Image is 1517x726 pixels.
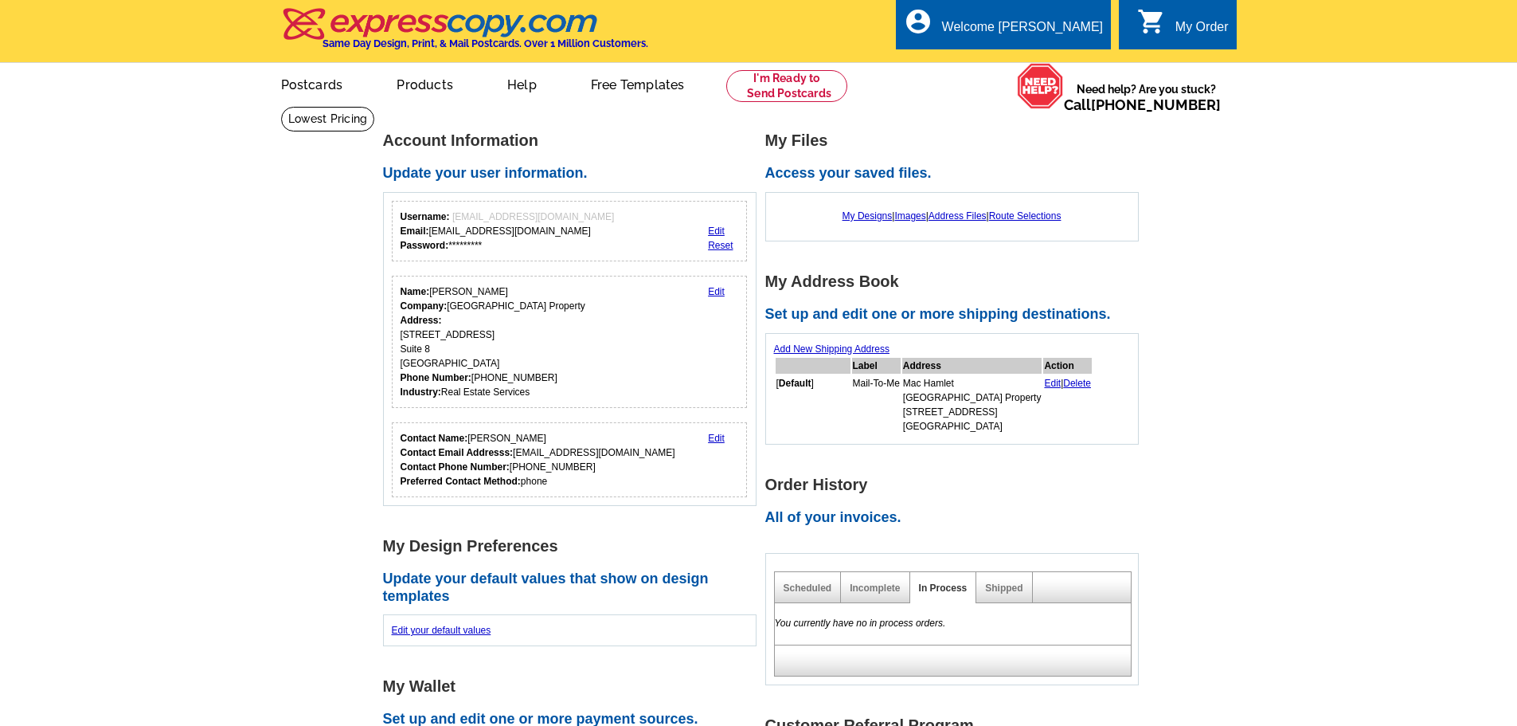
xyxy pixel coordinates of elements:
[401,300,448,312] strong: Company:
[401,211,450,222] strong: Username:
[482,65,562,102] a: Help
[919,583,968,594] a: In Process
[902,358,1042,374] th: Address
[281,19,648,49] a: Same Day Design, Print, & Mail Postcards. Over 1 Million Customers.
[383,538,765,555] h1: My Design Preferences
[784,583,832,594] a: Scheduled
[774,201,1130,231] div: | | |
[401,461,510,473] strong: Contact Phone Number:
[1064,81,1229,113] span: Need help? Are you stuck?
[765,132,1148,149] h1: My Files
[401,372,471,383] strong: Phone Number:
[1044,378,1061,389] a: Edit
[392,422,748,497] div: Who should we contact regarding order issues?
[775,618,946,629] em: You currently have no in process orders.
[904,7,932,36] i: account_circle
[383,132,765,149] h1: Account Information
[401,431,675,489] div: [PERSON_NAME] [EMAIL_ADDRESS][DOMAIN_NAME] [PHONE_NUMBER] phone
[383,678,765,695] h1: My Wallet
[1175,20,1229,42] div: My Order
[401,240,449,251] strong: Password:
[1091,96,1221,113] a: [PHONE_NUMBER]
[765,509,1148,527] h2: All of your invoices.
[401,447,514,458] strong: Contact Email Addresss:
[392,276,748,408] div: Your personal details.
[401,476,521,487] strong: Preferred Contact Method:
[392,625,491,636] a: Edit your default values
[452,211,614,222] span: [EMAIL_ADDRESS][DOMAIN_NAME]
[1064,96,1221,113] span: Call
[392,201,748,261] div: Your login information.
[929,210,987,222] a: Address Files
[1137,18,1229,37] a: shopping_cart My Order
[256,65,369,102] a: Postcards
[401,315,442,326] strong: Address:
[779,378,811,389] b: Default
[401,387,441,398] strong: Industry:
[852,358,901,374] th: Label
[371,65,479,102] a: Products
[989,210,1062,222] a: Route Selections
[401,286,430,297] strong: Name:
[1137,7,1166,36] i: shopping_cart
[850,583,900,594] a: Incomplete
[708,226,725,237] a: Edit
[708,433,725,444] a: Edit
[401,285,585,399] div: [PERSON_NAME] [GEOGRAPHIC_DATA] Property [STREET_ADDRESS] Suite 8 [GEOGRAPHIC_DATA] [PHONE_NUMBER...
[942,20,1103,42] div: Welcome [PERSON_NAME]
[843,210,893,222] a: My Designs
[1043,375,1092,434] td: |
[765,273,1148,290] h1: My Address Book
[765,306,1148,324] h2: Set up and edit one or more shipping destinations.
[902,375,1042,434] td: Mac Hamlet [GEOGRAPHIC_DATA] Property [STREET_ADDRESS] [GEOGRAPHIC_DATA]
[776,375,850,434] td: [ ]
[323,37,648,49] h4: Same Day Design, Print, & Mail Postcards. Over 1 Million Customers.
[383,571,765,605] h2: Update your default values that show on design templates
[985,583,1022,594] a: Shipped
[565,65,710,102] a: Free Templates
[1043,358,1092,374] th: Action
[774,343,889,355] a: Add New Shipping Address
[1017,63,1064,109] img: help
[765,477,1148,493] h1: Order History
[708,240,733,251] a: Reset
[894,210,925,222] a: Images
[401,226,429,237] strong: Email:
[852,375,901,434] td: Mail-To-Me
[1063,378,1091,389] a: Delete
[401,433,468,444] strong: Contact Name:
[383,165,765,182] h2: Update your user information.
[708,286,725,297] a: Edit
[765,165,1148,182] h2: Access your saved files.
